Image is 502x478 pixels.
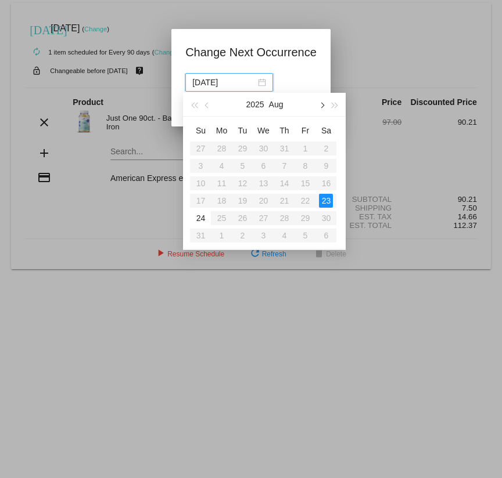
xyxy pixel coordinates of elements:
th: Sat [315,121,336,140]
button: Aug [269,93,284,116]
button: Next month (PageDown) [315,93,328,116]
th: Tue [232,121,253,140]
th: Fri [295,121,315,140]
th: Wed [253,121,274,140]
h1: Change Next Occurrence [185,43,317,61]
button: Next year (Control + right) [328,93,341,116]
button: 2025 [246,93,264,116]
td: 8/24/2025 [190,209,211,227]
div: 24 [193,211,207,225]
th: Thu [274,121,295,140]
th: Sun [190,121,211,140]
th: Mon [211,121,232,140]
button: Previous month (PageUp) [201,93,214,116]
input: Select date [192,76,256,89]
button: Last year (Control + left) [188,93,200,116]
